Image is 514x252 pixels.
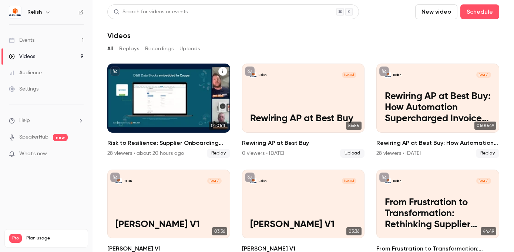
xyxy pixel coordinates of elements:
h2: Rewiring AP at Best Buy [242,139,365,147]
img: Relish [9,6,21,18]
button: unpublished [110,67,120,76]
button: Recordings [145,43,174,55]
p: Relish [124,179,132,183]
button: unpublished [379,173,389,182]
span: new [53,134,68,141]
p: Relish [258,179,266,183]
button: unpublished [379,67,389,76]
span: 03:36 [212,227,227,235]
h6: Relish [27,8,42,16]
section: Videos [107,4,499,248]
span: 03:36 [346,227,362,235]
div: Audience [9,69,42,76]
span: 56:55 [346,122,362,130]
span: Help [19,117,30,125]
span: Replay [207,149,230,158]
h2: Rewiring AP at Best Buy: How Automation Supercharged Invoice Processing & AP Efficiency [376,139,499,147]
button: unpublished [245,67,255,76]
a: Rewiring AP at Best BuyRelish[DATE]Rewiring AP at Best Buy56:55Rewiring AP at Best Buy0 viewers •... [242,64,365,158]
span: Upload [340,149,364,158]
div: 28 viewers • [DATE] [376,150,421,157]
div: Search for videos or events [114,8,188,16]
div: 28 viewers • about 20 hours ago [107,150,184,157]
button: Uploads [179,43,200,55]
span: [DATE] [342,178,356,184]
iframe: Noticeable Trigger [75,151,84,157]
p: Rewiring AP at Best Buy [250,113,356,124]
p: Relish [393,73,401,77]
button: New video [415,4,457,19]
a: 01:01:11Risk to Resilience: Supplier Onboarding Reimagined with AI28 viewers • about 20 hours ago... [107,64,230,158]
span: Plan usage [26,235,83,241]
a: SpeakerHub [19,133,48,141]
span: [DATE] [476,178,491,184]
span: Replay [476,149,499,158]
div: Videos [9,53,35,60]
li: Rewiring AP at Best Buy [242,64,365,158]
li: Rewiring AP at Best Buy: How Automation Supercharged Invoice Processing & AP Efficiency [376,64,499,158]
div: 0 viewers • [DATE] [242,150,284,157]
h1: Videos [107,31,131,40]
span: [DATE] [207,178,222,184]
a: Rewiring AP at Best Buy: How Automation Supercharged Invoice Processing & AP EfficiencyRelish[DAT... [376,64,499,158]
span: 01:01:11 [209,122,227,130]
button: Replays [119,43,139,55]
li: help-dropdown-opener [9,117,84,125]
span: What's new [19,150,47,158]
p: From Frustration to Transformation: Rethinking Supplier Validation at [GEOGRAPHIC_DATA] [385,197,491,230]
span: Pro [9,234,22,243]
p: Rewiring AP at Best Buy: How Automation Supercharged Invoice Processing & AP Efficiency [385,91,491,124]
p: Relish [393,179,401,183]
div: Events [9,37,34,44]
span: 01:00:49 [474,122,496,130]
p: [PERSON_NAME] V1 [115,219,222,230]
span: [DATE] [342,72,356,78]
h2: Risk to Resilience: Supplier Onboarding Reimagined with AI [107,139,230,147]
span: 44:49 [481,227,496,235]
button: Schedule [460,4,499,19]
button: unpublished [245,173,255,182]
button: unpublished [110,173,120,182]
button: All [107,43,113,55]
p: [PERSON_NAME] V1 [250,219,356,230]
li: Risk to Resilience: Supplier Onboarding Reimagined with AI [107,64,230,158]
p: Relish [258,73,266,77]
div: Settings [9,85,38,93]
span: [DATE] [476,72,491,78]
